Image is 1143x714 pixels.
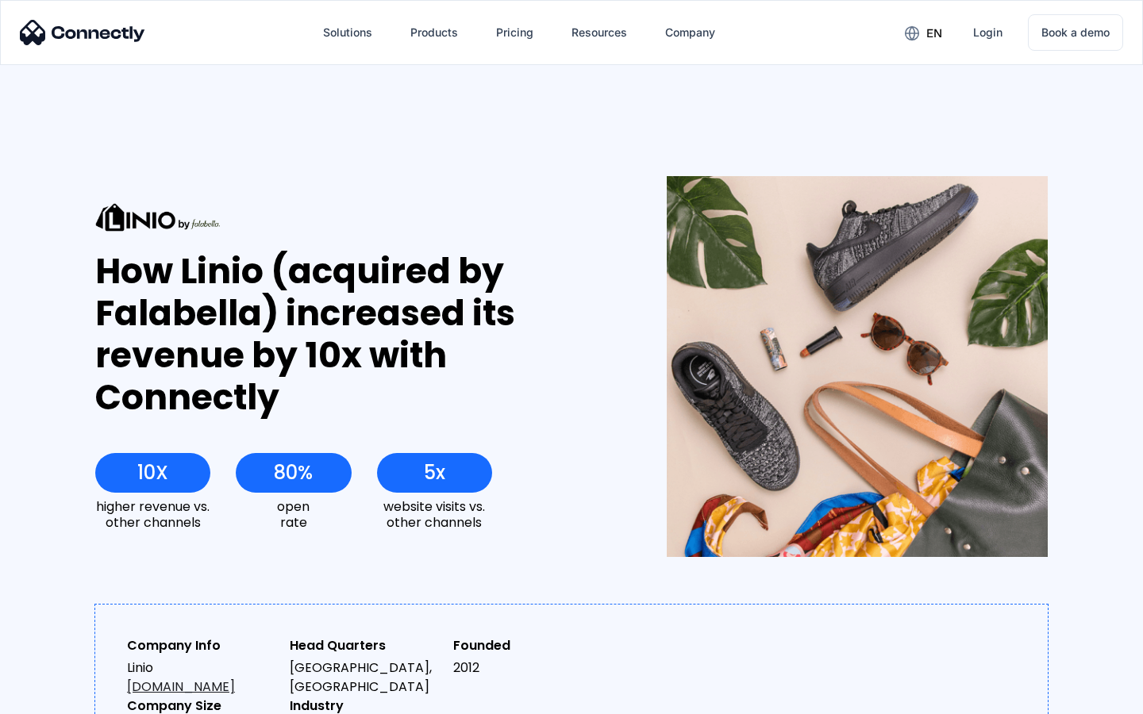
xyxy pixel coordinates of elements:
div: Products [410,21,458,44]
div: 80% [274,462,313,484]
div: Linio [127,658,277,697]
div: Founded [453,636,603,655]
div: Login [973,21,1003,44]
a: Pricing [483,13,546,52]
div: Head Quarters [290,636,440,655]
div: 5x [424,462,445,484]
div: open rate [236,499,351,529]
div: 2012 [453,658,603,678]
img: Connectly Logo [20,20,145,45]
div: Pricing [496,21,533,44]
a: Book a demo [1028,14,1123,51]
div: en [926,22,942,44]
div: How Linio (acquired by Falabella) increased its revenue by 10x with Connectly [95,251,609,418]
div: 10X [137,462,168,484]
div: higher revenue vs. other channels [95,499,210,529]
div: [GEOGRAPHIC_DATA], [GEOGRAPHIC_DATA] [290,658,440,697]
div: Resources [571,21,627,44]
aside: Language selected: English [16,686,95,708]
a: Login [960,13,1015,52]
ul: Language list [32,686,95,708]
div: website visits vs. other channels [377,499,492,529]
div: Company Info [127,636,277,655]
a: [DOMAIN_NAME] [127,678,235,696]
div: Solutions [323,21,372,44]
div: Company [665,21,715,44]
